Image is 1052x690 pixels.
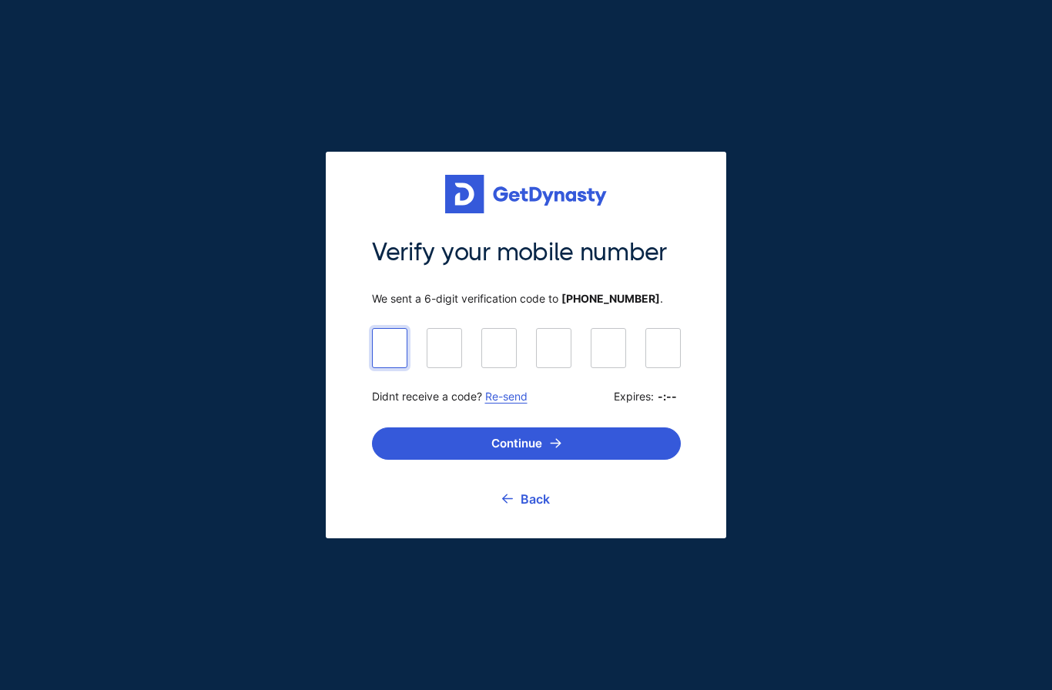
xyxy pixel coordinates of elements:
[372,427,681,460] button: Continue
[502,480,550,518] a: Back
[658,390,681,404] b: -:--
[372,236,681,269] span: Verify your mobile number
[372,390,528,404] span: Didnt receive a code?
[445,175,607,213] img: Get started for free with Dynasty Trust Company
[372,292,681,306] span: We sent a 6-digit verification code to .
[485,390,528,403] a: Re-send
[561,292,660,305] b: [PHONE_NUMBER]
[614,390,681,404] span: Expires:
[502,494,513,504] img: go back icon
